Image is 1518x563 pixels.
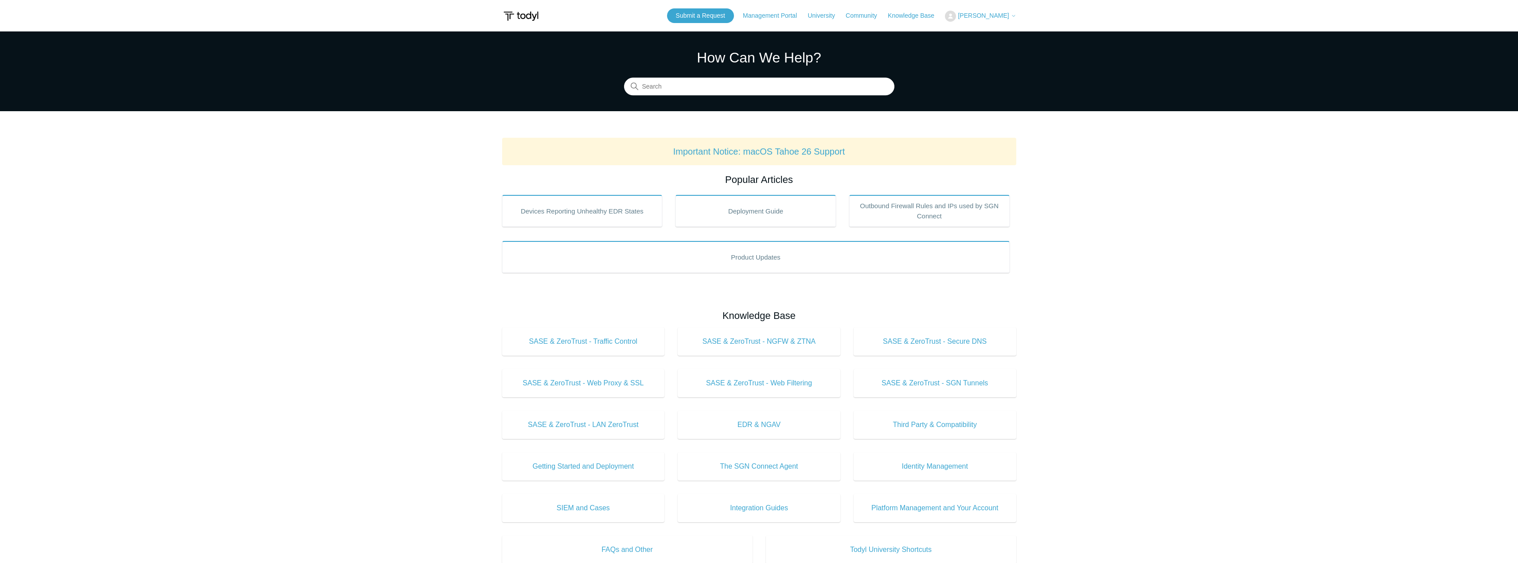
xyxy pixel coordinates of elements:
[691,503,827,513] span: Integration Guides
[502,241,1010,273] a: Product Updates
[502,369,665,397] a: SASE & ZeroTrust - Web Proxy & SSL
[502,452,665,481] a: Getting Started and Deployment
[854,494,1016,522] a: Platform Management and Your Account
[854,369,1016,397] a: SASE & ZeroTrust - SGN Tunnels
[867,378,1003,388] span: SASE & ZeroTrust - SGN Tunnels
[854,452,1016,481] a: Identity Management
[624,78,894,96] input: Search
[515,544,739,555] span: FAQs and Other
[846,11,886,20] a: Community
[867,419,1003,430] span: Third Party & Compatibility
[502,195,663,227] a: Devices Reporting Unhealthy EDR States
[678,411,840,439] a: EDR & NGAV
[888,11,943,20] a: Knowledge Base
[624,47,894,68] h1: How Can We Help?
[502,172,1016,187] h2: Popular Articles
[678,369,840,397] a: SASE & ZeroTrust - Web Filtering
[867,503,1003,513] span: Platform Management and Your Account
[502,8,540,24] img: Todyl Support Center Help Center home page
[691,336,827,347] span: SASE & ZeroTrust - NGFW & ZTNA
[691,378,827,388] span: SASE & ZeroTrust - Web Filtering
[743,11,806,20] a: Management Portal
[854,411,1016,439] a: Third Party & Compatibility
[678,494,840,522] a: Integration Guides
[808,11,843,20] a: University
[958,12,1009,19] span: [PERSON_NAME]
[675,195,836,227] a: Deployment Guide
[678,327,840,356] a: SASE & ZeroTrust - NGFW & ZTNA
[691,419,827,430] span: EDR & NGAV
[945,11,1016,22] button: [PERSON_NAME]
[515,503,652,513] span: SIEM and Cases
[678,452,840,481] a: The SGN Connect Agent
[515,336,652,347] span: SASE & ZeroTrust - Traffic Control
[515,378,652,388] span: SASE & ZeroTrust - Web Proxy & SSL
[502,308,1016,323] h2: Knowledge Base
[502,494,665,522] a: SIEM and Cases
[867,461,1003,472] span: Identity Management
[502,411,665,439] a: SASE & ZeroTrust - LAN ZeroTrust
[691,461,827,472] span: The SGN Connect Agent
[502,327,665,356] a: SASE & ZeroTrust - Traffic Control
[867,336,1003,347] span: SASE & ZeroTrust - Secure DNS
[673,147,845,156] a: Important Notice: macOS Tahoe 26 Support
[515,419,652,430] span: SASE & ZeroTrust - LAN ZeroTrust
[667,8,734,23] a: Submit a Request
[854,327,1016,356] a: SASE & ZeroTrust - Secure DNS
[779,544,1003,555] span: Todyl University Shortcuts
[849,195,1010,227] a: Outbound Firewall Rules and IPs used by SGN Connect
[515,461,652,472] span: Getting Started and Deployment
